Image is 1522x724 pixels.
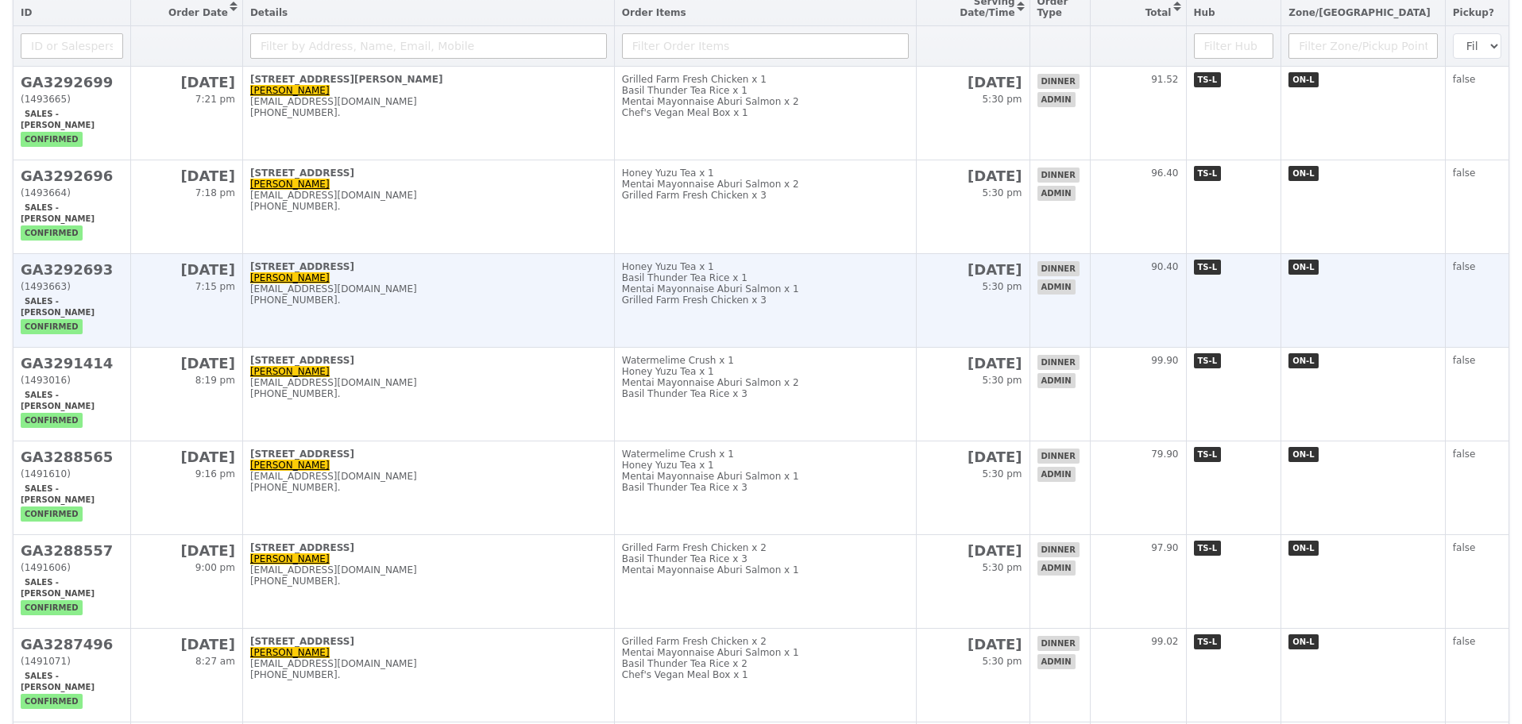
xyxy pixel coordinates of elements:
input: ID or Salesperson name [21,33,123,59]
div: Mentai Mayonnaise Aburi Salmon x 2 [622,377,910,388]
div: (1493665) [21,94,123,105]
div: Basil Thunder Tea Rice x 2 [622,658,910,669]
div: Grilled Farm Fresh Chicken x 3 [622,295,910,306]
span: 79.90 [1151,449,1178,460]
span: confirmed [21,132,83,147]
div: [EMAIL_ADDRESS][DOMAIN_NAME] [250,471,607,482]
span: 8:19 pm [195,375,235,386]
span: 99.90 [1151,355,1178,366]
span: dinner [1037,168,1080,183]
div: [EMAIL_ADDRESS][DOMAIN_NAME] [250,190,607,201]
span: 5:30 pm [982,562,1022,573]
div: [PHONE_NUMBER]. [250,388,607,399]
div: Honey Yuzu Tea x 1 [622,261,910,272]
span: false [1453,449,1476,460]
span: ON-L [1288,166,1318,181]
span: ON-L [1288,634,1318,649]
span: Hub [1194,7,1215,18]
div: [STREET_ADDRESS] [250,449,607,460]
span: admin [1037,279,1076,295]
span: Sales - [PERSON_NAME] [21,668,99,695]
div: Grilled Farm Fresh Chicken x 2 [622,636,910,647]
div: [PHONE_NUMBER]. [250,669,607,680]
span: TS-L [1194,166,1222,181]
span: Sales - [PERSON_NAME] [21,387,99,414]
div: [PHONE_NUMBER]. [250,576,607,587]
h2: [DATE] [138,355,235,372]
h2: [DATE] [138,449,235,465]
div: [EMAIL_ADDRESS][DOMAIN_NAME] [250,658,607,669]
span: 90.40 [1151,261,1178,272]
span: 5:30 pm [982,656,1022,667]
span: admin [1037,560,1076,576]
span: 96.40 [1151,168,1178,179]
h2: [DATE] [138,74,235,90]
span: 5:30 pm [982,94,1022,105]
h2: GA3288565 [21,449,123,465]
span: 7:15 pm [195,281,235,292]
span: 9:00 pm [195,562,235,573]
span: dinner [1037,74,1080,89]
span: dinner [1037,636,1080,651]
span: ON-L [1288,72,1318,87]
div: Watermelime Crush x 1 [622,355,910,366]
div: Mentai Mayonnaise Aburi Salmon x 1 [622,283,910,295]
div: (1493016) [21,375,123,386]
div: (1493664) [21,187,123,198]
a: [PERSON_NAME] [250,460,330,471]
span: dinner [1037,261,1080,276]
span: 97.90 [1151,542,1178,553]
div: Grilled Farm Fresh Chicken x 3 [622,190,910,201]
span: 9:16 pm [195,468,235,479]
div: Mentai Mayonnaise Aburi Salmon x 2 [622,179,910,190]
div: [PHONE_NUMBER]. [250,295,607,306]
div: [EMAIL_ADDRESS][DOMAIN_NAME] [250,96,607,107]
div: [STREET_ADDRESS] [250,636,607,647]
div: [STREET_ADDRESS] [250,542,607,553]
div: [STREET_ADDRESS] [250,261,607,272]
span: false [1453,636,1476,647]
span: admin [1037,467,1076,482]
a: [PERSON_NAME] [250,85,330,96]
div: Basil Thunder Tea Rice x 3 [622,388,910,399]
h2: GA3287496 [21,636,123,653]
div: Chef's Vegan Meal Box x 1 [622,107,910,118]
span: confirmed [21,600,83,615]
input: Filter Order Items [622,33,910,59]
span: false [1453,168,1476,179]
h2: [DATE] [924,261,1022,278]
span: false [1453,261,1476,272]
span: admin [1037,186,1076,201]
h2: [DATE] [924,542,1022,559]
div: [EMAIL_ADDRESS][DOMAIN_NAME] [250,564,607,576]
h2: [DATE] [138,636,235,653]
span: admin [1037,373,1076,388]
span: TS-L [1194,541,1222,556]
h2: [DATE] [924,74,1022,90]
span: ID [21,7,32,18]
span: confirmed [21,506,83,522]
h2: [DATE] [138,168,235,184]
span: ON-L [1288,447,1318,462]
a: [PERSON_NAME] [250,179,330,190]
span: TS-L [1194,260,1222,275]
div: Grilled Farm Fresh Chicken x 2 [622,542,910,553]
div: Honey Yuzu Tea x 1 [622,168,910,179]
div: (1491071) [21,656,123,667]
input: Filter by Address, Name, Email, Mobile [250,33,607,59]
div: [PHONE_NUMBER]. [250,107,607,118]
h2: GA3292693 [21,261,123,278]
span: 5:30 pm [982,281,1022,292]
div: [STREET_ADDRESS] [250,168,607,179]
div: Honey Yuzu Tea x 1 [622,366,910,377]
a: [PERSON_NAME] [250,272,330,283]
div: [STREET_ADDRESS][PERSON_NAME] [250,74,607,85]
span: dinner [1037,542,1080,557]
div: (1491610) [21,468,123,479]
h2: [DATE] [924,449,1022,465]
span: 5:30 pm [982,187,1022,198]
span: confirmed [21,225,83,241]
div: Basil Thunder Tea Rice x 1 [622,85,910,96]
div: Mentai Mayonnaise Aburi Salmon x 1 [622,647,910,658]
span: 99.02 [1151,636,1178,647]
